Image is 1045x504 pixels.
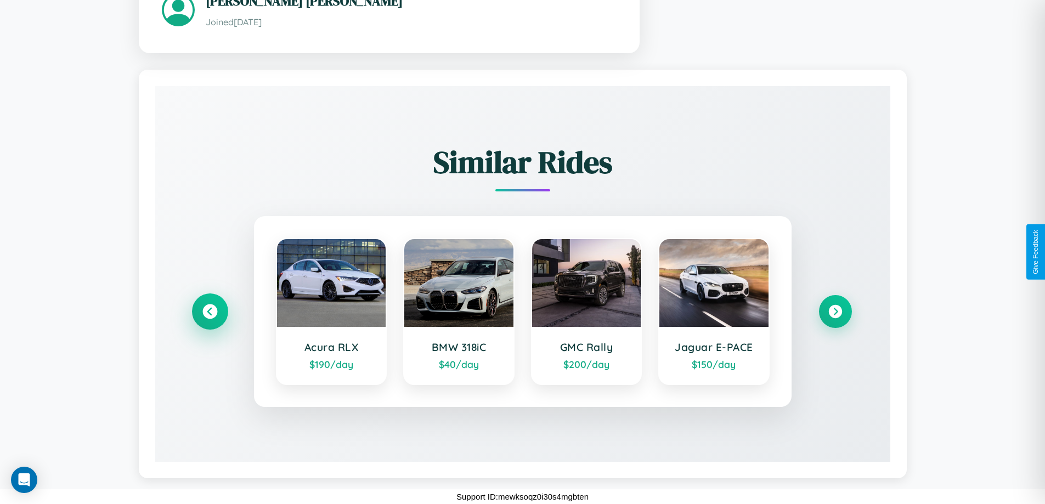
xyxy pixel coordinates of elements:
div: Give Feedback [1032,230,1040,274]
a: GMC Rally$200/day [531,238,642,385]
h2: Similar Rides [194,141,852,183]
h3: BMW 318iC [415,341,502,354]
div: $ 200 /day [543,358,630,370]
h3: GMC Rally [543,341,630,354]
a: Jaguar E-PACE$150/day [658,238,770,385]
div: Open Intercom Messenger [11,467,37,493]
h3: Jaguar E-PACE [670,341,758,354]
p: Joined [DATE] [206,14,617,30]
div: $ 150 /day [670,358,758,370]
div: $ 190 /day [288,358,375,370]
h3: Acura RLX [288,341,375,354]
div: $ 40 /day [415,358,502,370]
a: Acura RLX$190/day [276,238,387,385]
p: Support ID: mewksoqz0i30s4mgbten [456,489,589,504]
a: BMW 318iC$40/day [403,238,515,385]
